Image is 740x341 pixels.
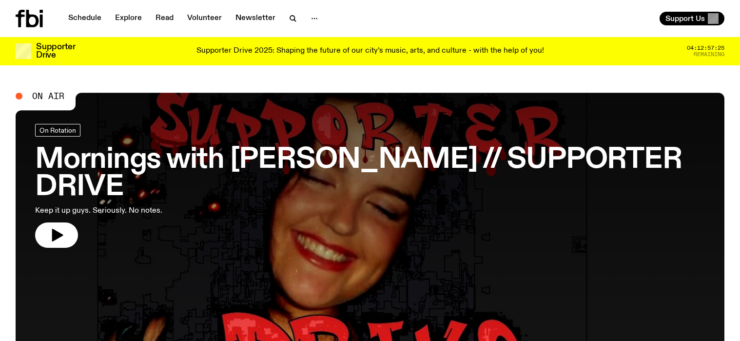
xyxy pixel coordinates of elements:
span: Support Us [665,14,705,23]
h3: Supporter Drive [36,43,75,60]
span: 04:12:57:25 [687,45,724,51]
a: Explore [109,12,148,25]
span: On Rotation [39,126,76,134]
a: Volunteer [181,12,228,25]
h3: Mornings with [PERSON_NAME] // SUPPORTER DRIVE [35,146,705,201]
p: Keep it up guys. Seriously. No notes. [35,205,285,217]
a: Newsletter [230,12,281,25]
a: On Rotation [35,124,80,137]
span: Remaining [694,52,724,57]
a: Read [150,12,179,25]
p: Supporter Drive 2025: Shaping the future of our city’s music, arts, and culture - with the help o... [196,47,544,56]
a: Schedule [62,12,107,25]
button: Support Us [660,12,724,25]
a: Mornings with [PERSON_NAME] // SUPPORTER DRIVEKeep it up guys. Seriously. No notes. [35,124,705,248]
span: On Air [32,92,64,100]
